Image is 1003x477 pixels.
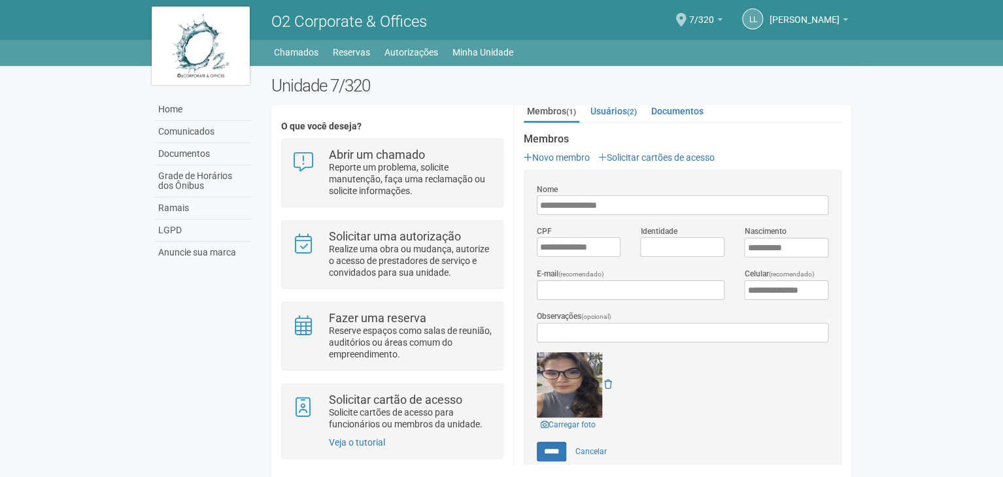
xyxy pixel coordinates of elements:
[329,311,426,325] strong: Fazer uma reserva
[271,76,851,95] h2: Unidade 7/320
[689,2,714,25] span: 7/320
[155,197,252,220] a: Ramais
[744,268,814,280] label: Celular
[537,184,558,195] label: Nome
[292,312,492,360] a: Fazer uma reserva Reserve espaços como salas de reunião, auditórios ou áreas comum do empreendime...
[598,152,715,163] a: Solicitar cartões de acesso
[581,313,611,320] span: (opcional)
[329,325,493,360] p: Reserve espaços como salas de reunião, auditórios ou áreas comum do empreendimento.
[768,271,814,278] span: (recomendado)
[281,122,503,131] h4: O que você deseja?
[329,243,493,278] p: Realize uma obra ou mudança, autorize o acesso de prestadores de serviço e convidados para sua un...
[271,12,427,31] span: O2 Corporate & Offices
[155,220,252,242] a: LGPD
[329,406,493,430] p: Solicite cartões de acesso para funcionários ou membros da unidade.
[587,101,640,121] a: Usuários(2)
[333,43,370,61] a: Reservas
[537,352,602,418] img: GetFile
[627,107,637,116] small: (2)
[155,143,252,165] a: Documentos
[648,101,707,121] a: Documentos
[384,43,438,61] a: Autorizações
[274,43,318,61] a: Chamados
[155,242,252,263] a: Anuncie sua marca
[770,16,848,27] a: [PERSON_NAME]
[329,393,462,406] strong: Solicitar cartão de acesso
[292,394,492,430] a: Solicitar cartão de acesso Solicite cartões de acesso para funcionários ou membros da unidade.
[329,161,493,197] p: Reporte um problema, solicite manutenção, faça uma reclamação ou solicite informações.
[329,148,425,161] strong: Abrir um chamado
[640,225,677,237] label: Identidade
[155,121,252,143] a: Comunicados
[689,16,722,27] a: 7/320
[452,43,513,61] a: Minha Unidade
[524,152,590,163] a: Novo membro
[558,271,604,278] span: (recomendado)
[524,133,841,145] strong: Membros
[292,149,492,197] a: Abrir um chamado Reporte um problema, solicite manutenção, faça uma reclamação ou solicite inform...
[742,8,763,29] a: ll
[744,225,786,237] label: Nascimento
[292,231,492,278] a: Solicitar uma autorização Realize uma obra ou mudança, autorize o acesso de prestadores de serviç...
[537,310,611,323] label: Observações
[155,99,252,121] a: Home
[537,418,600,432] a: Carregar foto
[329,437,385,448] a: Veja o tutorial
[566,107,576,116] small: (1)
[537,268,604,280] label: E-mail
[155,165,252,197] a: Grade de Horários dos Ônibus
[537,225,552,237] label: CPF
[152,7,250,85] img: logo.jpg
[604,379,612,389] a: Remover
[568,442,614,461] a: Cancelar
[329,229,461,243] strong: Solicitar uma autorização
[524,101,579,123] a: Membros(1)
[770,2,840,25] span: lucas leal finger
